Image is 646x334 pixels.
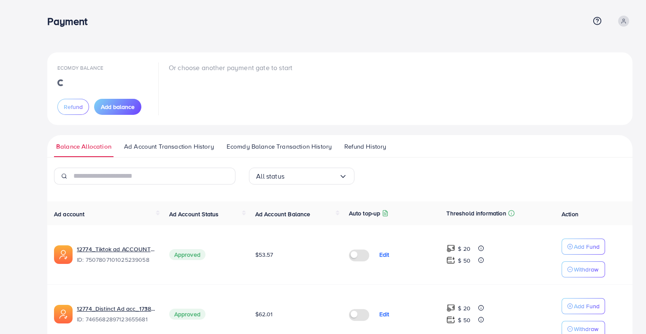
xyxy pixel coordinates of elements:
[574,301,600,311] p: Add Fund
[574,324,598,334] p: Withdraw
[458,244,470,254] p: $ 20
[446,304,455,312] img: top-up amount
[77,304,156,324] div: <span class='underline'>12774_Distinct Ad acc_1738239758237</span></br>7465682897123655681
[446,315,455,324] img: top-up amount
[64,103,83,111] span: Refund
[574,264,598,274] p: Withdraw
[562,298,605,314] button: Add Fund
[349,208,381,218] p: Auto top-up
[562,239,605,255] button: Add Fund
[284,170,339,183] input: Search for option
[574,242,600,252] p: Add Fund
[379,309,389,319] p: Edit
[169,249,205,260] span: Approved
[77,245,156,253] a: 12774_Tiktok ad ACCOUNT_1748047846338
[94,99,141,115] button: Add balance
[124,142,214,151] span: Ad Account Transaction History
[379,250,389,260] p: Edit
[77,315,156,323] span: ID: 7465682897123655681
[54,245,73,264] img: ic-ads-acc.e4c84228.svg
[458,255,470,266] p: $ 50
[169,210,219,218] span: Ad Account Status
[446,256,455,265] img: top-up amount
[249,168,354,185] div: Search for option
[169,62,292,73] p: Or choose another payment gate to start
[255,210,311,218] span: Ad Account Balance
[256,170,284,183] span: All status
[56,142,111,151] span: Balance Allocation
[169,309,205,320] span: Approved
[101,103,135,111] span: Add balance
[77,245,156,264] div: <span class='underline'>12774_Tiktok ad ACCOUNT_1748047846338</span></br>7507807101025239058
[344,142,386,151] span: Refund History
[562,261,605,277] button: Withdraw
[77,255,156,264] span: ID: 7507807101025239058
[446,244,455,253] img: top-up amount
[227,142,332,151] span: Ecomdy Balance Transaction History
[562,210,578,218] span: Action
[255,310,273,318] span: $62.01
[255,250,273,259] span: $53.57
[54,210,85,218] span: Ad account
[458,303,470,313] p: $ 20
[77,304,156,313] a: 12774_Distinct Ad acc_1738239758237
[57,64,103,71] span: Ecomdy Balance
[458,315,470,325] p: $ 50
[57,99,89,115] button: Refund
[47,15,94,27] h3: Payment
[446,208,506,218] p: Threshold information
[54,305,73,323] img: ic-ads-acc.e4c84228.svg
